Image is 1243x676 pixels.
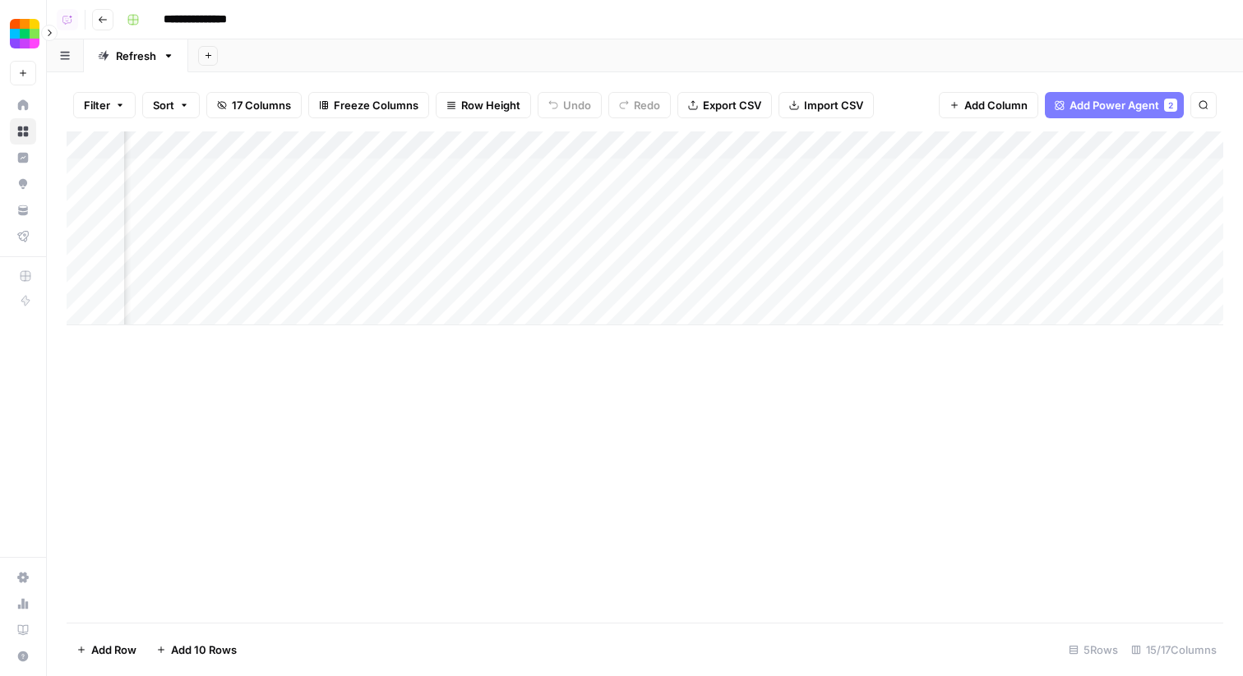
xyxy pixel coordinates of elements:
button: Redo [608,92,671,118]
span: Add 10 Rows [171,642,237,658]
span: Add Row [91,642,136,658]
button: Help + Support [10,643,36,669]
a: Your Data [10,197,36,223]
button: Filter [73,92,136,118]
div: Refresh [116,48,156,64]
button: Add Power Agent2 [1045,92,1184,118]
a: Insights [10,145,36,171]
a: Home [10,92,36,118]
span: Add Power Agent [1070,97,1159,113]
div: 5 Rows [1062,637,1125,663]
button: Add Column [939,92,1038,118]
span: Undo [563,97,591,113]
button: 17 Columns [206,92,302,118]
button: Add Row [67,637,146,663]
img: Smallpdf Logo [10,19,39,48]
button: Undo [538,92,602,118]
button: Export CSV [677,92,772,118]
span: Filter [84,97,110,113]
a: Opportunities [10,171,36,197]
span: 17 Columns [232,97,291,113]
span: Freeze Columns [334,97,418,113]
a: Settings [10,564,36,591]
a: Learning Hub [10,617,36,643]
span: Export CSV [703,97,761,113]
span: 2 [1168,99,1173,112]
button: Workspace: Smallpdf [10,13,36,54]
button: Sort [142,92,200,118]
div: 15/17 Columns [1125,637,1223,663]
span: Row Height [461,97,520,113]
span: Import CSV [804,97,863,113]
button: Freeze Columns [308,92,429,118]
span: Add Column [964,97,1028,113]
button: Import CSV [779,92,874,118]
a: Flightpath [10,223,36,250]
button: Add 10 Rows [146,637,247,663]
div: 2 [1164,99,1177,112]
button: Row Height [436,92,531,118]
a: Usage [10,591,36,617]
span: Redo [634,97,660,113]
span: Sort [153,97,174,113]
a: Browse [10,118,36,145]
a: Refresh [84,39,188,72]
